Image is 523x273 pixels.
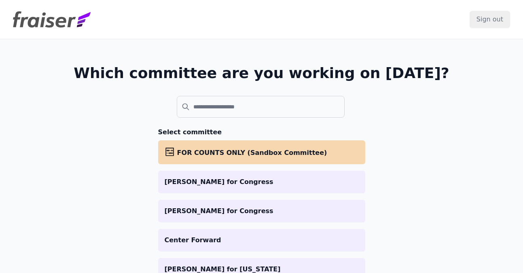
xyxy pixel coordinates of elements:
a: [PERSON_NAME] for Congress [158,171,365,193]
span: FOR COUNTS ONLY (Sandbox Committee) [177,149,327,157]
p: [PERSON_NAME] for Congress [165,206,359,216]
a: Center Forward [158,229,365,252]
a: FOR COUNTS ONLY (Sandbox Committee) [158,140,365,164]
img: Fraiser Logo [13,11,91,28]
p: [PERSON_NAME] for Congress [165,177,359,187]
h1: Which committee are you working on [DATE]? [74,65,449,81]
p: Center Forward [165,235,359,245]
input: Sign out [470,11,510,28]
a: [PERSON_NAME] for Congress [158,200,365,222]
h3: Select committee [158,127,365,137]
